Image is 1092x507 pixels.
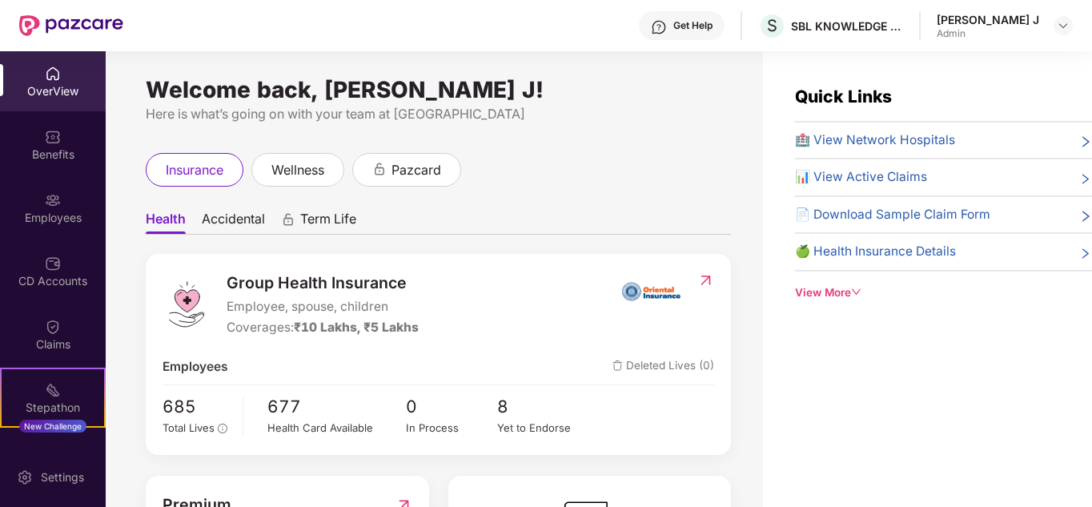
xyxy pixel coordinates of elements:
[45,66,61,82] img: svg+xml;base64,PHN2ZyBpZD0iSG9tZSIgeG1sbnM9Imh0dHA6Ly93d3cudzMub3JnLzIwMDAvc3ZnIiB3aWR0aD0iMjAiIG...
[621,271,681,311] img: insurerIcon
[45,382,61,398] img: svg+xml;base64,PHN2ZyB4bWxucz0iaHR0cDovL3d3dy53My5vcmcvMjAwMC9zdmciIHdpZHRoPSIyMSIgaGVpZ2h0PSIyMC...
[612,357,714,376] span: Deleted Lives (0)
[45,192,61,208] img: svg+xml;base64,PHN2ZyBpZD0iRW1wbG95ZWVzIiB4bWxucz0iaHR0cDovL3d3dy53My5vcmcvMjAwMC9zdmciIHdpZHRoPS...
[795,284,1092,301] div: View More
[937,27,1039,40] div: Admin
[271,160,324,180] span: wellness
[19,420,86,433] div: New Challenge
[281,212,295,227] div: animation
[795,205,990,224] span: 📄 Download Sample Claim Form
[406,393,498,420] span: 0
[45,129,61,145] img: svg+xml;base64,PHN2ZyBpZD0iQmVuZWZpdHMiIHhtbG5zPSJodHRwOi8vd3d3LnczLm9yZy8yMDAwL3N2ZyIgd2lkdGg9Ij...
[795,131,955,150] span: 🏥 View Network Hospitals
[391,160,441,180] span: pazcard
[1079,134,1092,150] span: right
[45,256,61,272] img: svg+xml;base64,PHN2ZyBpZD0iQ0RfQWNjb3VudHMiIGRhdGEtbmFtZT0iQ0QgQWNjb3VudHMiIHhtbG5zPSJodHRwOi8vd3...
[227,318,419,337] div: Coverages:
[267,420,405,437] div: Health Card Available
[1079,245,1092,261] span: right
[795,87,892,107] span: Quick Links
[791,18,903,34] div: SBL KNOWLEDGE SERVICES PRIVATE LIMITED
[937,12,1039,27] div: [PERSON_NAME] J
[267,393,405,420] span: 677
[1079,171,1092,187] span: right
[163,357,228,376] span: Employees
[372,162,387,176] div: animation
[17,469,33,485] img: svg+xml;base64,PHN2ZyBpZD0iU2V0dGluZy0yMHgyMCIgeG1sbnM9Imh0dHA6Ly93d3cudzMub3JnLzIwMDAvc3ZnIiB3aW...
[227,271,419,296] span: Group Health Insurance
[497,393,589,420] span: 8
[795,242,956,261] span: 🍏 Health Insurance Details
[294,320,419,335] span: ₹10 Lakhs, ₹5 Lakhs
[163,421,215,434] span: Total Lives
[19,15,123,36] img: New Pazcare Logo
[673,19,713,32] div: Get Help
[851,287,862,298] span: down
[45,319,61,335] img: svg+xml;base64,PHN2ZyBpZD0iQ2xhaW0iIHhtbG5zPSJodHRwOi8vd3d3LnczLm9yZy8yMDAwL3N2ZyIgd2lkdGg9IjIwIi...
[202,211,265,234] span: Accidental
[146,104,731,124] div: Here is what’s going on with your team at [GEOGRAPHIC_DATA]
[697,272,714,288] img: RedirectIcon
[146,211,186,234] span: Health
[2,400,104,416] div: Stepathon
[406,420,498,437] div: In Process
[218,424,227,433] span: info-circle
[651,19,667,35] img: svg+xml;base64,PHN2ZyBpZD0iSGVscC0zMngzMiIgeG1sbnM9Imh0dHA6Ly93d3cudzMub3JnLzIwMDAvc3ZnIiB3aWR0aD...
[1057,19,1070,32] img: svg+xml;base64,PHN2ZyBpZD0iRHJvcGRvd24tMzJ4MzIiIHhtbG5zPSJodHRwOi8vd3d3LnczLm9yZy8yMDAwL3N2ZyIgd2...
[795,167,927,187] span: 📊 View Active Claims
[1079,208,1092,224] span: right
[767,16,777,35] span: S
[300,211,356,234] span: Term Life
[146,83,731,96] div: Welcome back, [PERSON_NAME] J!
[497,420,589,437] div: Yet to Endorse
[163,393,231,420] span: 685
[166,160,223,180] span: insurance
[36,469,89,485] div: Settings
[227,297,419,316] span: Employee, spouse, children
[45,445,61,461] img: svg+xml;base64,PHN2ZyBpZD0iRW5kb3JzZW1lbnRzIiB4bWxucz0iaHR0cDovL3d3dy53My5vcmcvMjAwMC9zdmciIHdpZH...
[163,280,211,328] img: logo
[612,360,623,371] img: deleteIcon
